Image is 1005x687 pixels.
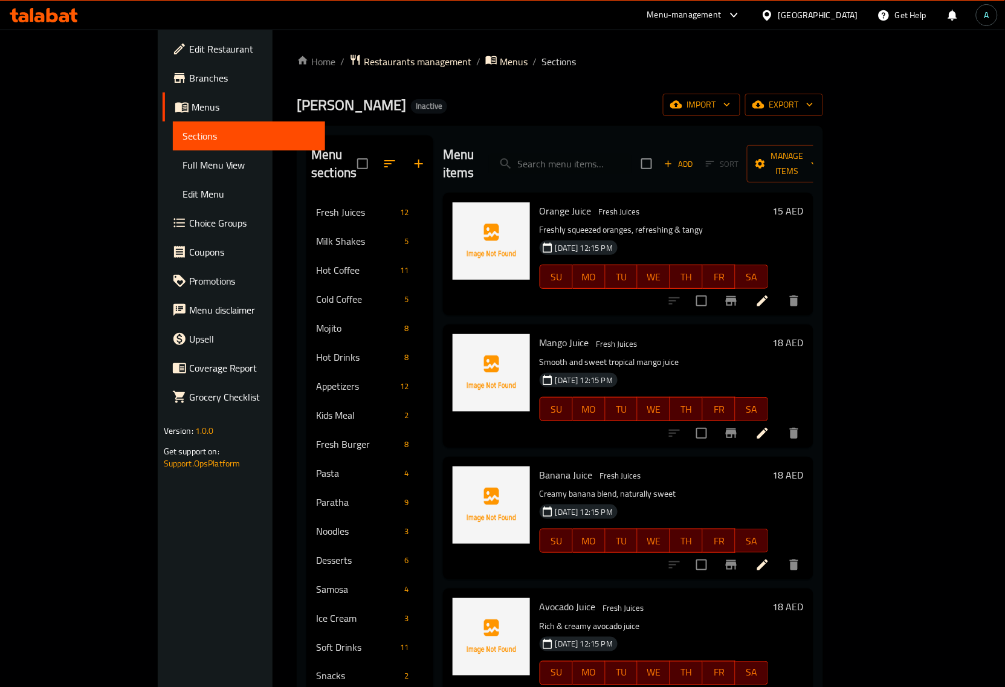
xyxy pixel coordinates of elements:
[698,155,747,173] span: Select section first
[708,268,731,286] span: FR
[400,466,414,480] div: items
[578,532,601,550] span: MO
[638,661,670,685] button: WE
[400,350,414,364] div: items
[735,661,768,685] button: SA
[297,54,823,69] nav: breadcrumb
[642,401,665,418] span: WE
[306,314,433,343] div: Mojito8
[316,263,395,277] span: Hot Coffee
[316,553,400,567] span: Desserts
[773,598,804,615] h6: 18 AED
[638,397,670,421] button: WE
[316,234,400,248] span: Milk Shakes
[598,601,649,615] span: Fresh Juices
[500,54,528,69] span: Menus
[400,524,414,538] div: items
[740,664,763,682] span: SA
[306,604,433,633] div: Ice Cream3
[595,469,646,483] span: Fresh Juices
[540,619,768,634] p: Rich & creamy avocado juice
[316,321,400,335] div: Mojito
[780,286,809,315] button: delete
[316,669,400,683] span: Snacks
[400,468,414,479] span: 4
[400,495,414,509] div: items
[306,198,433,227] div: Fresh Juices12
[708,664,731,682] span: FR
[400,236,414,247] span: 5
[396,265,414,276] span: 11
[703,397,735,421] button: FR
[400,294,414,305] span: 5
[778,8,858,22] div: [GEOGRAPHIC_DATA]
[400,439,414,450] span: 8
[610,664,633,682] span: TU
[192,100,316,114] span: Menus
[540,334,589,352] span: Mango Juice
[610,268,633,286] span: TU
[163,34,326,63] a: Edit Restaurant
[316,495,400,509] span: Paratha
[350,151,375,176] span: Select all sections
[610,532,633,550] span: TU
[183,158,316,172] span: Full Menu View
[755,294,770,308] a: Edit menu item
[400,611,414,625] div: items
[400,410,414,421] span: 2
[411,101,447,111] span: Inactive
[453,334,530,411] img: Mango Juice
[642,268,665,286] span: WE
[400,553,414,567] div: items
[595,469,646,483] div: Fresh Juices
[670,661,703,685] button: TH
[717,286,746,315] button: Branch-specific-item
[747,145,828,182] button: Manage items
[163,63,326,92] a: Branches
[183,129,316,143] span: Sections
[163,324,326,353] a: Upsell
[675,401,698,418] span: TH
[592,337,642,351] div: Fresh Juices
[659,155,698,173] span: Add item
[638,265,670,289] button: WE
[545,268,568,286] span: SU
[540,661,573,685] button: SU
[306,459,433,488] div: Pasta4
[400,408,414,422] div: items
[306,372,433,401] div: Appetizers12
[311,146,357,182] h2: Menu sections
[476,54,480,69] li: /
[634,151,659,176] span: Select section
[485,54,528,69] a: Menus
[163,382,326,411] a: Grocery Checklist
[364,54,471,69] span: Restaurants management
[189,71,316,85] span: Branches
[606,265,638,289] button: TU
[703,529,735,553] button: FR
[316,466,400,480] span: Pasta
[606,661,638,685] button: TU
[551,506,618,518] span: [DATE] 12:15 PM
[755,97,813,112] span: export
[540,466,593,484] span: Banana Juice
[306,546,433,575] div: Desserts6
[400,321,414,335] div: items
[306,285,433,314] div: Cold Coffee5
[659,155,698,173] button: Add
[306,633,433,662] div: Soft Drinks11
[735,265,768,289] button: SA
[400,582,414,596] div: items
[163,353,326,382] a: Coverage Report
[642,664,665,682] span: WE
[316,582,400,596] span: Samosa
[400,613,414,624] span: 3
[740,401,763,418] span: SA
[340,54,344,69] li: /
[541,54,576,69] span: Sections
[400,555,414,566] span: 6
[638,529,670,553] button: WE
